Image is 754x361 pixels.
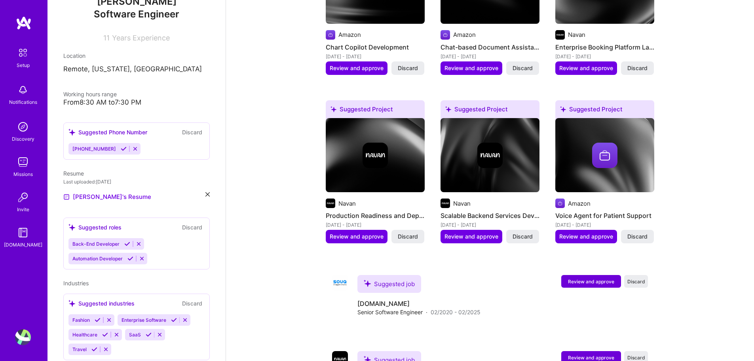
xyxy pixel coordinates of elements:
[180,299,205,308] button: Discard
[326,52,425,61] div: [DATE] - [DATE]
[560,106,566,112] i: icon SuggestedTeams
[68,128,147,136] div: Suggested Phone Number
[13,329,33,345] a: User Avatar
[441,221,539,229] div: [DATE] - [DATE]
[555,118,654,193] img: cover
[445,106,451,112] i: icon SuggestedTeams
[63,98,210,107] div: From 8:30 AM to 7:30 PM
[568,199,591,208] div: Amazon
[326,221,425,229] div: [DATE] - [DATE]
[68,129,75,136] i: icon SuggestedTeams
[624,275,648,288] button: Discard
[180,128,205,137] button: Discard
[72,241,120,247] span: Back-End Developer
[555,42,654,52] h4: Enterprise Booking Platform Launch
[555,230,617,243] button: Review and approve
[94,8,179,20] span: Software Engineer
[63,65,210,74] p: Remote, [US_STATE], [GEOGRAPHIC_DATA]
[72,146,116,152] span: [PHONE_NUMBER]
[627,278,645,285] span: Discard
[171,317,177,323] i: Accept
[15,225,31,241] img: guide book
[453,31,476,39] div: Amazon
[426,308,427,316] span: ·
[326,42,425,52] h4: Chart Copilot Development
[114,332,120,338] i: Reject
[621,230,654,243] button: Discard
[555,100,654,121] div: Suggested Project
[72,346,87,352] span: Travel
[441,199,450,208] img: Company logo
[357,275,421,293] div: Suggested job
[103,346,109,352] i: Reject
[627,64,648,72] span: Discard
[16,16,32,30] img: logo
[63,194,70,200] img: Resume
[180,223,205,232] button: Discard
[513,233,533,241] span: Discard
[72,256,123,262] span: Automation Developer
[63,170,84,177] span: Resume
[559,64,613,72] span: Review and approve
[15,119,31,135] img: discovery
[441,210,539,221] h4: Scalable Backend Services Development
[157,332,163,338] i: Reject
[506,61,539,75] button: Discard
[326,100,425,121] div: Suggested Project
[124,241,130,247] i: Accept
[444,233,498,241] span: Review and approve
[627,233,648,241] span: Discard
[136,241,142,247] i: Reject
[506,230,539,243] button: Discard
[15,44,31,61] img: setup
[17,205,29,214] div: Invite
[12,135,34,143] div: Discovery
[103,34,110,42] span: 11
[9,98,37,106] div: Notifications
[441,118,539,193] img: cover
[568,354,614,361] span: Review and approve
[441,30,450,40] img: Company logo
[555,199,565,208] img: Company logo
[95,317,101,323] i: Accept
[398,64,418,72] span: Discard
[621,61,654,75] button: Discard
[326,199,335,208] img: Company logo
[121,146,127,152] i: Accept
[444,64,498,72] span: Review and approve
[441,61,502,75] button: Review and approve
[68,224,75,231] i: icon SuggestedTeams
[63,52,210,60] div: Location
[146,332,152,338] i: Accept
[139,256,145,262] i: Reject
[127,256,133,262] i: Accept
[129,332,141,338] span: SaaS
[72,317,90,323] span: Fashion
[453,199,471,208] div: Navan
[555,61,617,75] button: Review and approve
[91,346,97,352] i: Accept
[63,91,117,97] span: Working hours range
[555,30,565,40] img: Company logo
[132,146,138,152] i: Reject
[205,192,210,197] i: icon Close
[627,354,645,361] span: Discard
[17,61,30,69] div: Setup
[15,154,31,170] img: teamwork
[559,233,613,241] span: Review and approve
[102,332,108,338] i: Accept
[63,192,151,202] a: [PERSON_NAME]'s Resume
[338,199,356,208] div: Navan
[72,332,97,338] span: Healthcare
[398,233,418,241] span: Discard
[13,170,33,178] div: Missions
[326,118,425,193] img: cover
[106,317,112,323] i: Reject
[477,143,503,168] img: Company logo
[68,299,135,308] div: Suggested industries
[326,210,425,221] h4: Production Readiness and Deployment
[182,317,188,323] i: Reject
[330,233,384,241] span: Review and approve
[15,82,31,98] img: bell
[15,329,31,345] img: User Avatar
